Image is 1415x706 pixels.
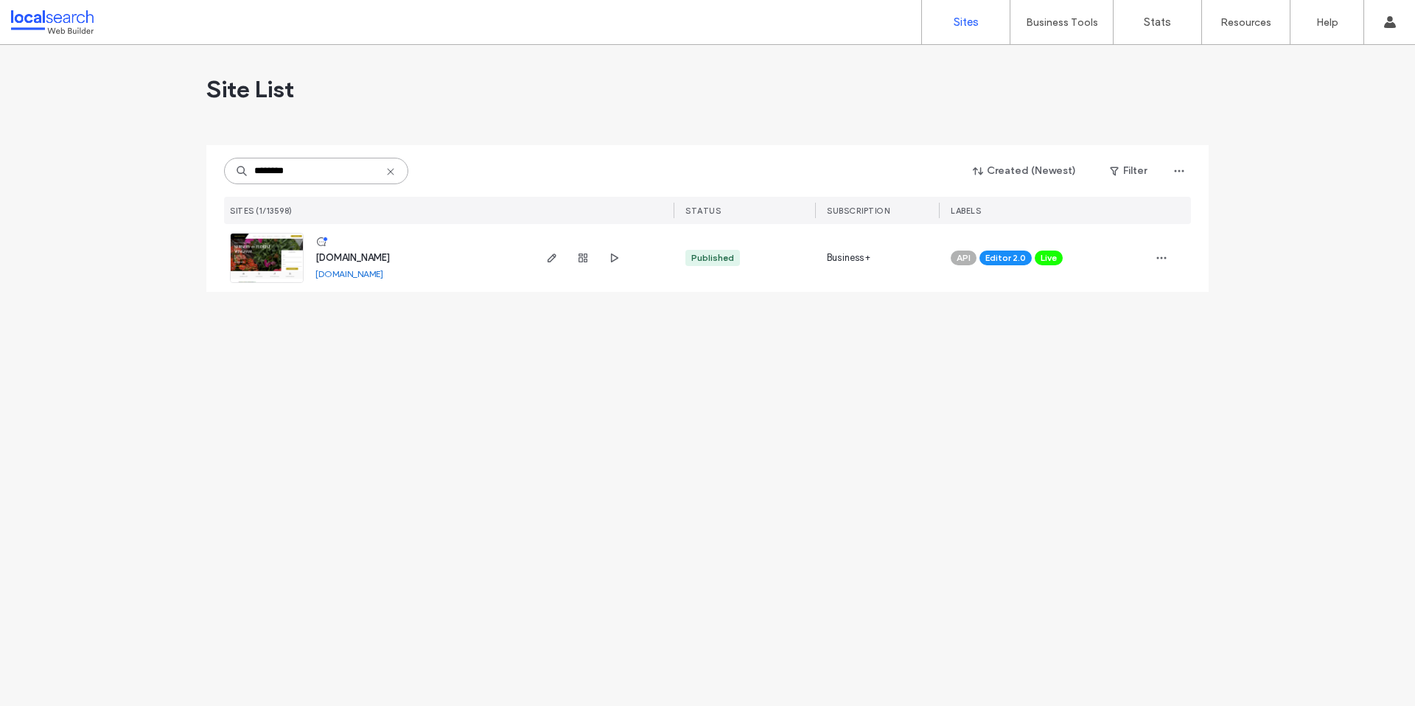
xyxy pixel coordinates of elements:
[960,159,1089,183] button: Created (Newest)
[1220,16,1271,29] label: Resources
[985,251,1026,265] span: Editor 2.0
[691,251,734,265] div: Published
[34,10,64,24] span: Help
[206,74,294,104] span: Site List
[1095,159,1161,183] button: Filter
[315,268,383,279] a: [DOMAIN_NAME]
[827,206,890,216] span: SUBSCRIPTION
[230,206,293,216] span: SITES (1/13598)
[951,206,981,216] span: LABELS
[1316,16,1338,29] label: Help
[827,251,870,265] span: Business+
[1041,251,1057,265] span: Live
[954,15,979,29] label: Sites
[315,252,390,263] a: [DOMAIN_NAME]
[1026,16,1098,29] label: Business Tools
[1144,15,1171,29] label: Stats
[685,206,721,216] span: STATUS
[957,251,971,265] span: API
